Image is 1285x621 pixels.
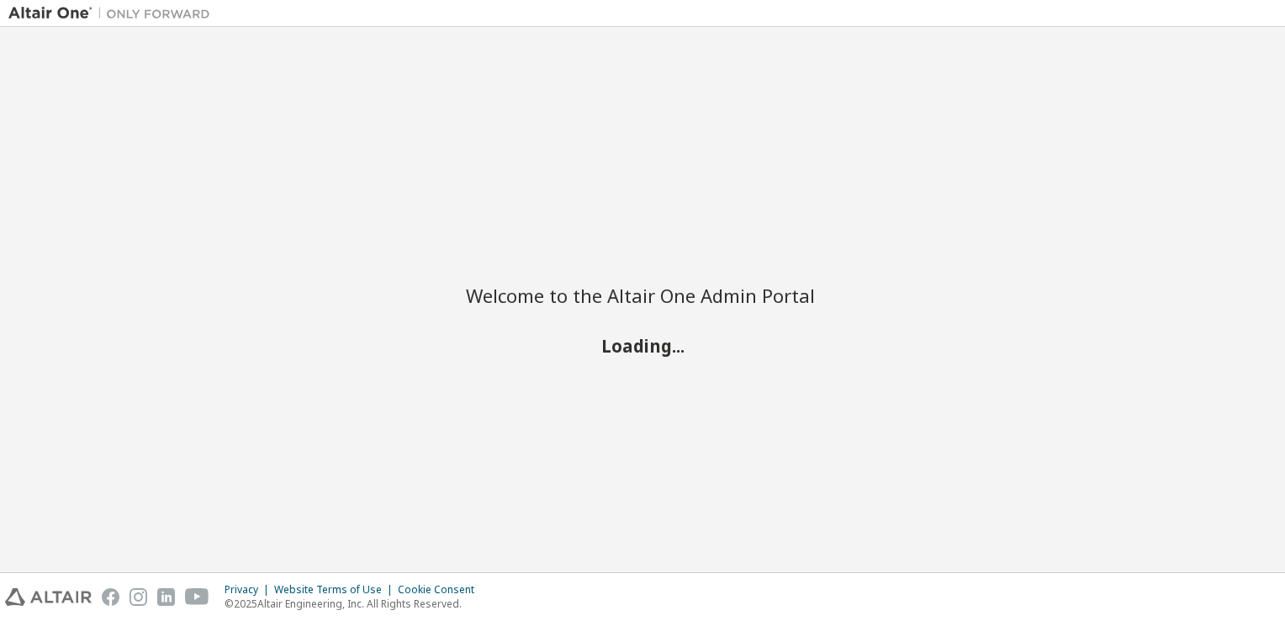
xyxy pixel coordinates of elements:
[398,583,484,597] div: Cookie Consent
[5,588,92,606] img: altair_logo.svg
[157,588,175,606] img: linkedin.svg
[225,583,274,597] div: Privacy
[8,5,219,22] img: Altair One
[466,284,819,307] h2: Welcome to the Altair One Admin Portal
[466,335,819,357] h2: Loading...
[274,583,398,597] div: Website Terms of Use
[102,588,119,606] img: facebook.svg
[130,588,147,606] img: instagram.svg
[225,597,484,611] p: © 2025 Altair Engineering, Inc. All Rights Reserved.
[185,588,209,606] img: youtube.svg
